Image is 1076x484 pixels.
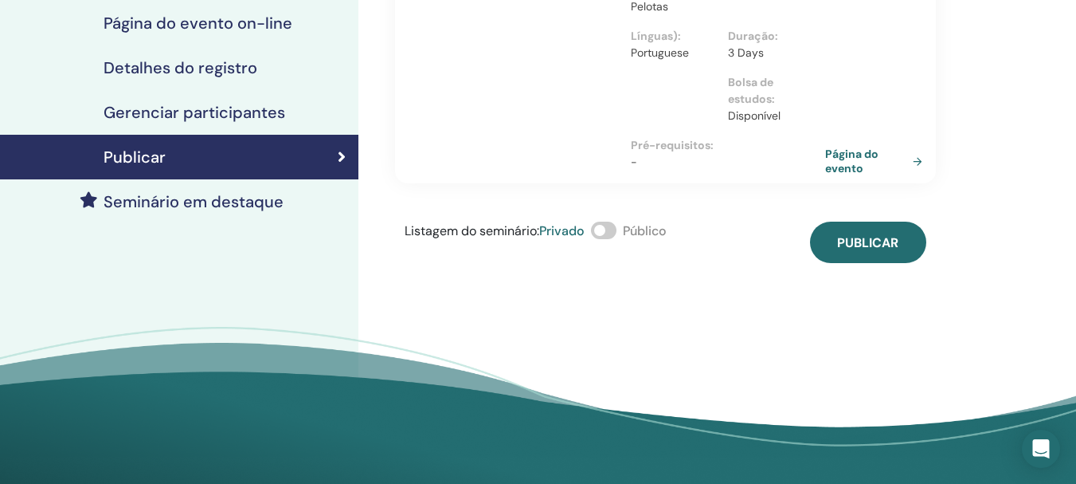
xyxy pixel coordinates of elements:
[631,28,718,45] p: Línguas) :
[810,222,926,263] button: Publicar
[728,28,816,45] p: Duração :
[104,103,285,122] h4: Gerenciar participantes
[728,108,816,124] p: Disponível
[728,74,816,108] p: Bolsa de estudos :
[104,14,292,33] h4: Página do evento on-line
[631,154,824,171] p: -
[104,58,257,77] h4: Detalhes do registro
[1022,430,1060,468] div: Open Intercom Messenger
[405,222,539,239] span: Listagem do seminário :
[728,45,816,61] p: 3 Days
[104,192,284,211] h4: Seminário em destaque
[631,45,718,61] p: Portuguese
[539,222,585,239] span: Privado
[825,147,929,175] a: Página do evento
[104,148,166,167] h4: Publicar
[837,234,898,251] span: Publicar
[623,222,667,239] span: Público
[631,137,824,154] p: Pré-requisitos :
